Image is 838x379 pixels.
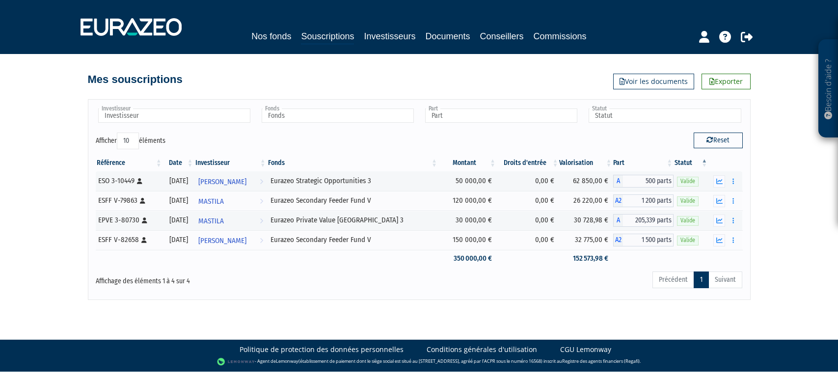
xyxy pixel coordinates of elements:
td: 152 573,98 € [559,250,613,267]
td: 150 000,00 € [438,230,497,250]
div: Affichage des éléments 1 à 4 sur 4 [96,271,357,286]
a: Commissions [534,29,587,43]
h4: Mes souscriptions [88,74,183,85]
span: [PERSON_NAME] [198,173,246,191]
span: A2 [613,234,623,246]
td: 62 850,00 € [559,171,613,191]
td: 50 000,00 € [438,171,497,191]
a: [PERSON_NAME] [194,171,267,191]
span: Valide [677,196,699,206]
div: [DATE] [166,235,191,245]
span: 500 parts [623,175,674,188]
td: 32 775,00 € [559,230,613,250]
div: Eurazeo Private Value [GEOGRAPHIC_DATA] 3 [270,215,435,225]
span: MASTILA [198,212,224,230]
i: [Français] Personne physique [142,217,147,223]
a: [PERSON_NAME] [194,230,267,250]
a: Voir les documents [613,74,694,89]
span: [PERSON_NAME] [198,232,246,250]
th: Référence : activer pour trier la colonne par ordre croissant [96,155,163,171]
th: Investisseur: activer pour trier la colonne par ordre croissant [194,155,267,171]
span: 1 200 parts [623,194,674,207]
div: [DATE] [166,195,191,206]
span: A [613,175,623,188]
th: Montant: activer pour trier la colonne par ordre croissant [438,155,497,171]
td: 120 000,00 € [438,191,497,211]
td: 30 000,00 € [438,211,497,230]
div: - Agent de (établissement de paiement dont le siège social est situé au [STREET_ADDRESS], agréé p... [10,357,828,367]
a: Conseillers [480,29,524,43]
a: Souscriptions [301,29,354,45]
th: Date: activer pour trier la colonne par ordre croissant [163,155,194,171]
td: 30 728,98 € [559,211,613,230]
i: [Français] Personne physique [137,178,142,184]
a: Registre des agents financiers (Regafi) [562,358,640,364]
i: [Français] Personne physique [141,237,147,243]
div: [DATE] [166,215,191,225]
th: Statut : activer pour trier la colonne par ordre d&eacute;croissant [674,155,708,171]
div: Eurazeo Secondary Feeder Fund V [270,235,435,245]
div: A2 - Eurazeo Secondary Feeder Fund V [613,234,674,246]
img: logo-lemonway.png [217,357,255,367]
label: Afficher éléments [96,133,165,149]
i: Voir l'investisseur [260,192,263,211]
select: Afficheréléments [117,133,139,149]
span: Valide [677,216,699,225]
div: Eurazeo Strategic Opportunities 3 [270,176,435,186]
span: 1 500 parts [623,234,674,246]
th: Part: activer pour trier la colonne par ordre croissant [613,155,674,171]
div: Eurazeo Secondary Feeder Fund V [270,195,435,206]
button: Reset [694,133,743,148]
span: Valide [677,177,699,186]
span: MASTILA [198,192,224,211]
i: Voir l'investisseur [260,232,263,250]
div: ESFF V-79863 [98,195,160,206]
p: Besoin d'aide ? [823,45,834,133]
div: EPVE 3-80730 [98,215,160,225]
a: Nos fonds [251,29,291,43]
div: A2 - Eurazeo Secondary Feeder Fund V [613,194,674,207]
th: Droits d'entrée: activer pour trier la colonne par ordre croissant [497,155,559,171]
th: Fonds: activer pour trier la colonne par ordre croissant [267,155,438,171]
a: MASTILA [194,211,267,230]
a: MASTILA [194,191,267,211]
div: ESFF V-82658 [98,235,160,245]
a: Conditions générales d'utilisation [427,345,537,354]
a: Documents [426,29,470,43]
td: 0,00 € [497,191,559,211]
a: 1 [694,271,709,288]
span: Valide [677,236,699,245]
td: 0,00 € [497,230,559,250]
a: Politique de protection des données personnelles [240,345,404,354]
a: Lemonway [276,358,298,364]
div: ESO 3-10449 [98,176,160,186]
i: [Français] Personne physique [140,198,145,204]
i: Voir l'investisseur [260,173,263,191]
div: A - Eurazeo Private Value Europe 3 [613,214,674,227]
div: A - Eurazeo Strategic Opportunities 3 [613,175,674,188]
span: A [613,214,623,227]
a: CGU Lemonway [560,345,611,354]
span: A2 [613,194,623,207]
a: Exporter [702,74,751,89]
td: 0,00 € [497,171,559,191]
td: 26 220,00 € [559,191,613,211]
i: Voir l'investisseur [260,212,263,230]
a: Investisseurs [364,29,415,43]
td: 0,00 € [497,211,559,230]
td: 350 000,00 € [438,250,497,267]
img: 1732889491-logotype_eurazeo_blanc_rvb.png [81,18,182,36]
span: 205,339 parts [623,214,674,227]
th: Valorisation: activer pour trier la colonne par ordre croissant [559,155,613,171]
div: [DATE] [166,176,191,186]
